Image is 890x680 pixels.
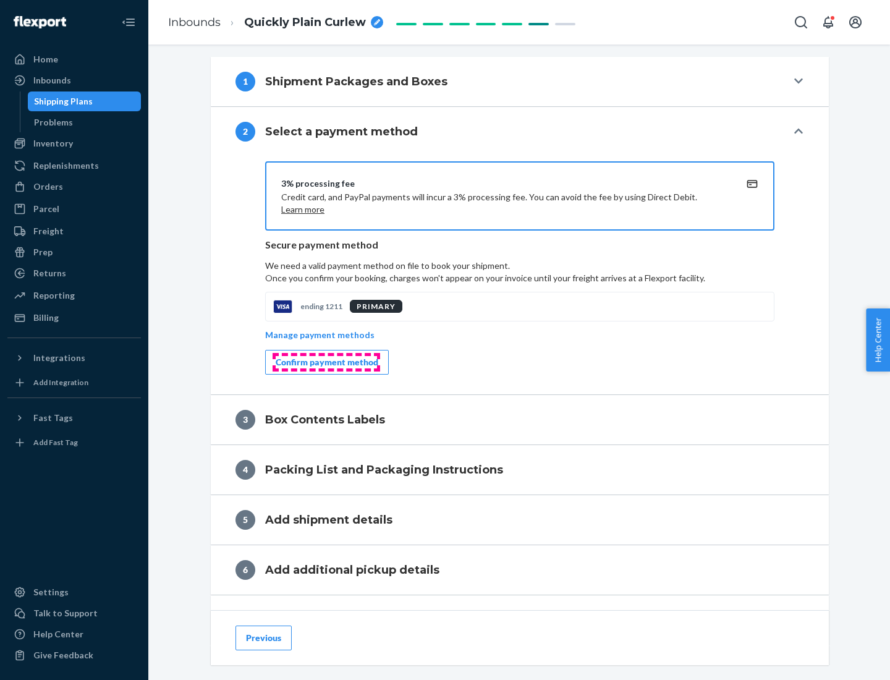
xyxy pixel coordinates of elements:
[7,177,141,197] a: Orders
[158,4,393,41] ol: breadcrumbs
[235,410,255,430] div: 3
[33,352,85,364] div: Integrations
[235,626,292,650] button: Previous
[33,586,69,598] div: Settings
[265,462,503,478] h4: Packing List and Packaging Instructions
[276,356,378,368] div: Confirm payment method
[235,560,255,580] div: 6
[7,373,141,393] a: Add Integration
[789,10,813,35] button: Open Search Box
[28,91,142,111] a: Shipping Plans
[7,582,141,602] a: Settings
[7,433,141,453] a: Add Fast Tag
[244,15,366,31] span: Quickly Plain Curlew
[235,510,255,530] div: 5
[33,225,64,237] div: Freight
[265,124,418,140] h4: Select a payment method
[7,624,141,644] a: Help Center
[33,412,73,424] div: Fast Tags
[7,156,141,176] a: Replenishments
[33,53,58,66] div: Home
[34,116,73,129] div: Problems
[28,113,142,132] a: Problems
[33,377,88,388] div: Add Integration
[7,242,141,262] a: Prep
[211,595,829,645] button: 7Shipping Quote
[281,191,729,216] p: Credit card, and PayPal payments will incur a 3% processing fee. You can avoid the fee by using D...
[265,260,774,284] p: We need a valid payment method on file to book your shipment.
[116,10,141,35] button: Close Navigation
[7,70,141,90] a: Inbounds
[265,74,447,90] h4: Shipment Packages and Boxes
[7,348,141,368] button: Integrations
[33,267,66,279] div: Returns
[265,329,375,341] p: Manage payment methods
[211,545,829,595] button: 6Add additional pickup details
[7,263,141,283] a: Returns
[211,107,829,156] button: 2Select a payment method
[281,203,324,216] button: Learn more
[33,203,59,215] div: Parcel
[33,246,53,258] div: Prep
[211,57,829,106] button: 1Shipment Packages and Boxes
[235,460,255,480] div: 4
[265,238,774,252] p: Secure payment method
[235,72,255,91] div: 1
[14,16,66,28] img: Flexport logo
[211,495,829,545] button: 5Add shipment details
[33,181,63,193] div: Orders
[211,445,829,495] button: 4Packing List and Packaging Instructions
[350,300,402,313] div: PRIMARY
[7,134,141,153] a: Inventory
[816,10,841,35] button: Open notifications
[33,74,71,87] div: Inbounds
[33,312,59,324] div: Billing
[7,645,141,665] button: Give Feedback
[7,308,141,328] a: Billing
[7,286,141,305] a: Reporting
[211,395,829,444] button: 3Box Contents Labels
[33,437,78,448] div: Add Fast Tag
[235,122,255,142] div: 2
[7,49,141,69] a: Home
[281,177,729,190] div: 3% processing fee
[866,308,890,372] button: Help Center
[7,221,141,241] a: Freight
[300,301,342,312] p: ending 1211
[265,512,392,528] h4: Add shipment details
[34,95,93,108] div: Shipping Plans
[33,628,83,640] div: Help Center
[33,649,93,661] div: Give Feedback
[843,10,868,35] button: Open account menu
[265,350,389,375] button: Confirm payment method
[7,603,141,623] a: Talk to Support
[33,159,99,172] div: Replenishments
[33,137,73,150] div: Inventory
[7,408,141,428] button: Fast Tags
[265,272,774,284] p: Once you confirm your booking, charges won't appear on your invoice until your freight arrives at...
[168,15,221,29] a: Inbounds
[7,199,141,219] a: Parcel
[33,289,75,302] div: Reporting
[33,607,98,619] div: Talk to Support
[265,562,439,578] h4: Add additional pickup details
[265,412,385,428] h4: Box Contents Labels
